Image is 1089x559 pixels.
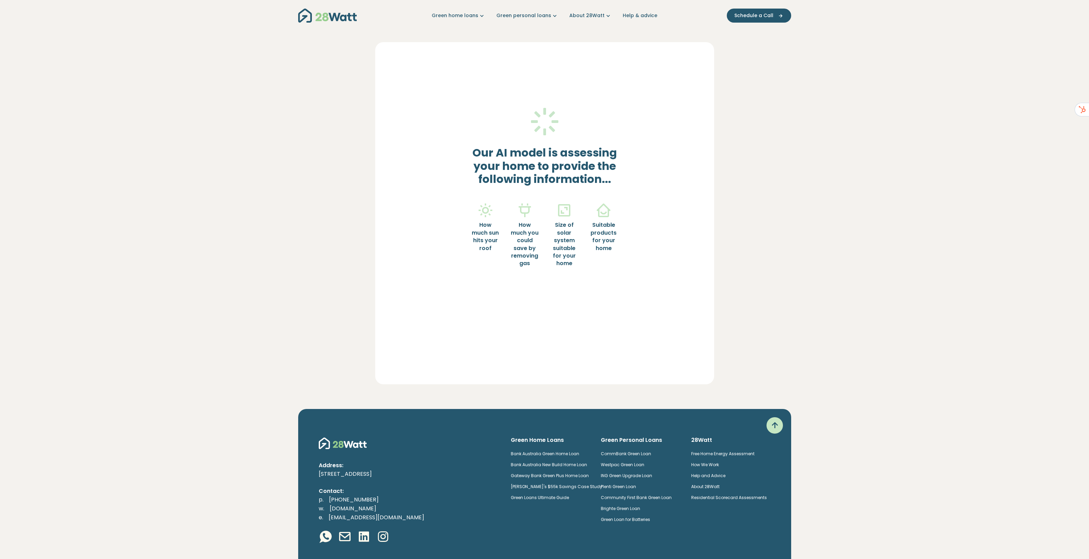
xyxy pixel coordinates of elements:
a: Free Home Energy Assessment [691,451,755,457]
a: [EMAIL_ADDRESS][DOMAIN_NAME] [323,513,430,521]
p: [STREET_ADDRESS] [319,470,500,479]
a: Bank Australia Green Home Loan [511,451,579,457]
a: Residential Scorecard Assessments [691,495,767,500]
a: Linkedin [357,530,371,545]
a: Bank Australia New Build Home Loan [511,462,587,468]
a: Green Loans Ultimate Guide [511,495,569,500]
h6: How much you could save by removing gas [510,221,539,267]
a: Green personal loans [496,12,558,19]
h3: Our AI model is assessing your home to provide the following information... [471,146,618,186]
h6: Green Home Loans [511,436,590,444]
p: Address: [319,461,500,470]
span: e. [319,513,323,521]
h6: Suitable products for your home [590,221,618,252]
h6: Size of solar system suitable for your home [550,221,579,267]
p: Contact: [319,487,500,496]
button: Schedule a Call [727,9,791,23]
a: How We Work [691,462,719,468]
a: Plenti Green Loan [601,484,636,489]
a: About 28Watt [569,12,612,19]
a: About 28Watt [691,484,720,489]
a: Community First Bank Green Loan [601,495,672,500]
a: Gateway Bank Green Plus Home Loan [511,473,589,479]
p: This may take few seconds [418,320,672,327]
img: 28Watt [319,436,367,450]
nav: Main navigation [298,7,791,24]
h6: How much sun hits your roof [471,221,499,252]
a: Green home loans [432,12,485,19]
img: 28Watt [298,9,357,23]
a: Westpac Green Loan [601,462,644,468]
a: Email [338,530,352,545]
a: Brighte Green Loan [601,506,640,511]
a: Whatsapp [319,530,332,545]
a: Help & advice [623,12,657,19]
span: w. [319,505,324,512]
a: CommBank Green Loan [601,451,651,457]
p: Note: Do not refresh or close this page. Your data may get lost. [418,333,672,340]
span: Schedule a Call [734,12,773,19]
a: [PHONE_NUMBER] [324,496,384,504]
a: [DOMAIN_NAME] [324,505,382,512]
a: Instagram [376,530,390,545]
a: Help and Advice [691,473,725,479]
h6: Green Personal Loans [601,436,680,444]
span: p. [319,496,324,504]
a: [PERSON_NAME]'s $55k Savings Case Study [511,484,602,489]
a: ING Green Upgrade Loan [601,473,652,479]
a: Green Loan for Batteries [601,517,650,522]
h6: 28Watt [691,436,771,444]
